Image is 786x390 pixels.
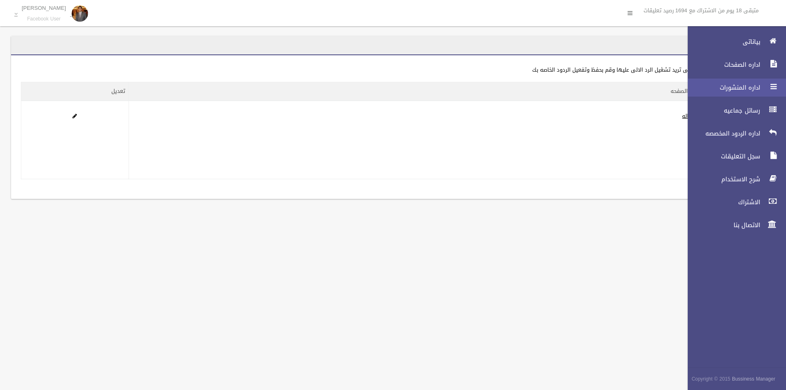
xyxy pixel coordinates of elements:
a: اداره الصفحات [681,56,786,74]
a: شرح الاستخدام [681,170,786,188]
span: شرح الاستخدام [681,175,763,183]
span: سجل التعليقات [681,152,763,160]
p: [PERSON_NAME] [22,5,66,11]
a: الاتصال بنا [681,216,786,234]
a: اداره الردود المخصصه [681,124,786,142]
a: فعاله [682,111,695,121]
a: رسائل جماعيه [681,101,786,119]
span: بياناتى [681,38,763,46]
span: اداره الردود المخصصه [681,129,763,138]
span: رسائل جماعيه [681,106,763,115]
span: الاشتراك [681,198,763,206]
span: Copyright © 2015 [691,374,730,383]
span: اداره المنشورات [681,83,763,92]
a: الاشتراك [681,193,786,211]
small: Facebook User [22,16,66,22]
span: اداره الصفحات [681,61,763,69]
th: حاله الصفحه [129,82,702,101]
strong: Bussiness Manager [732,374,775,383]
a: بياناتى [681,33,786,51]
a: Edit [72,111,77,121]
th: تعديل [21,82,129,101]
a: سجل التعليقات [681,147,786,165]
span: الاتصال بنا [681,221,763,229]
div: اضغط على الصفحه التى تريد تشغيل الرد الالى عليها وقم بحفظ وتفعيل الردود الخاصه بك [21,65,739,75]
a: اداره المنشورات [681,79,786,97]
